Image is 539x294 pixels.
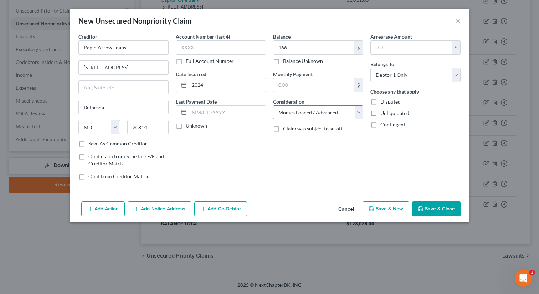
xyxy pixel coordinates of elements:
iframe: Intercom live chat [515,270,532,287]
span: Disputed [380,99,401,105]
span: Claim was subject to setoff [283,125,343,131]
div: $ [354,78,363,92]
button: × [456,16,461,25]
div: New Unsecured Nonpriority Claim [78,16,191,26]
input: MM/DD/YYYY [189,106,266,119]
span: Contingent [380,121,405,128]
label: Account Number (last 4) [176,33,230,40]
input: MM/DD/YYYY [189,78,266,92]
div: $ [452,41,460,54]
label: Balance Unknown [283,58,323,65]
label: Monthly Payment [273,70,313,78]
label: Date Incurred [176,70,206,78]
button: Add Notice Address [128,201,191,216]
span: Belongs To [370,61,394,67]
input: Enter zip... [127,120,169,134]
input: Apt, Suite, etc... [79,81,168,94]
label: Arrearage Amount [370,33,412,40]
button: Add Action [81,201,125,216]
label: Choose any that apply [370,88,419,95]
button: Save & Close [412,201,461,216]
div: $ [354,41,363,54]
label: Full Account Number [186,58,234,65]
button: Save & New [363,201,409,216]
label: Consideration [273,98,304,105]
span: Creditor [78,34,97,40]
input: Enter address... [79,61,168,74]
input: Search creditor by name... [78,40,169,55]
label: Last Payment Date [176,98,217,105]
label: Save As Common Creditor [88,140,147,147]
span: Unliquidated [380,110,409,116]
input: XXXX [176,40,266,55]
input: 0.00 [371,41,452,54]
button: Cancel [333,202,360,216]
label: Unknown [186,122,207,129]
span: Omit claim from Schedule E/F and Creditor Matrix [88,153,164,166]
input: 0.00 [273,78,354,92]
span: Omit from Creditor Matrix [88,173,148,179]
input: Enter city... [79,100,168,114]
button: Add Co-Debtor [194,201,247,216]
span: 3 [529,270,535,275]
label: Balance [273,33,291,40]
input: 0.00 [273,41,354,54]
